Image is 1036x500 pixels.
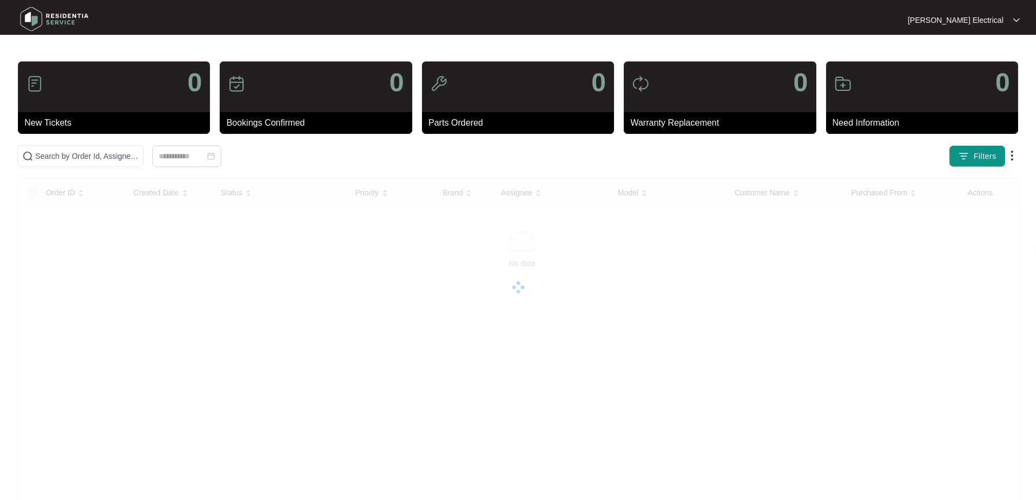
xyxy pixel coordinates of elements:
[834,75,852,92] img: icon
[995,70,1010,96] p: 0
[188,70,202,96] p: 0
[908,15,1003,26] p: [PERSON_NAME] Electrical
[973,151,996,162] span: Filters
[949,145,1006,167] button: filter iconFilters
[22,151,33,162] img: search-icon
[228,75,245,92] img: icon
[35,150,139,162] input: Search by Order Id, Assignee Name, Customer Name, Brand and Model
[630,116,816,129] p: Warranty Replacement
[226,116,412,129] p: Bookings Confirmed
[16,3,92,35] img: residentia service logo
[26,75,44,92] img: icon
[958,151,969,162] img: filter icon
[430,75,448,92] img: icon
[429,116,614,129] p: Parts Ordered
[389,70,404,96] p: 0
[833,116,1018,129] p: Need Information
[591,70,606,96] p: 0
[24,116,210,129] p: New Tickets
[793,70,808,96] p: 0
[632,75,649,92] img: icon
[1006,149,1019,162] img: dropdown arrow
[1013,17,1020,23] img: dropdown arrow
